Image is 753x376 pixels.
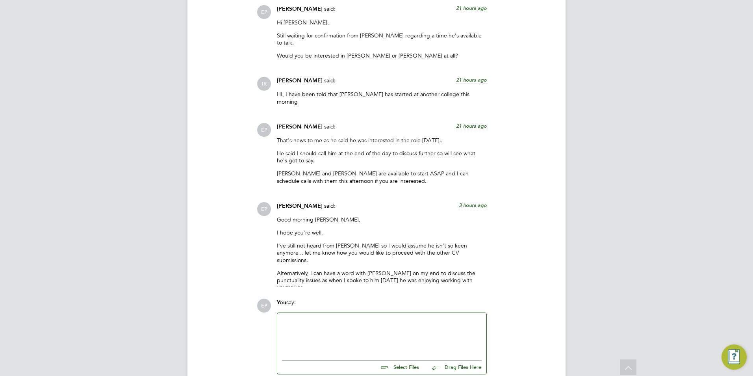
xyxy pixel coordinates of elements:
span: said: [324,5,336,12]
span: 21 hours ago [456,76,487,83]
p: Alternatively, I can have a word with [PERSON_NAME] on my end to discuss the punctuality issues a... [277,270,487,291]
p: I've still not heard from [PERSON_NAME] so I would assume he isn't so keen anymore .. let me know... [277,242,487,264]
span: [PERSON_NAME] [277,6,323,12]
span: [PERSON_NAME] [277,123,323,130]
p: Good morning [PERSON_NAME], [277,216,487,223]
span: said: [324,123,336,130]
span: 3 hours ago [459,202,487,208]
button: Engage Resource Center [721,344,747,370]
p: He said I should call him at the end of the day to discuss further so will see what he's got to say. [277,150,487,164]
p: Would you be interested in [PERSON_NAME] or [PERSON_NAME] at all? [277,52,487,59]
span: 21 hours ago [456,123,487,129]
span: You [277,299,286,306]
p: HI, I have been told that [PERSON_NAME] has started at another college this morning [277,91,487,105]
span: 21 hours ago [456,5,487,11]
span: said: [324,77,336,84]
div: say: [277,299,487,313]
span: EP [257,202,271,216]
span: IR [257,77,271,91]
p: [PERSON_NAME] and [PERSON_NAME] are available to start ASAP and I can schedule calls with them th... [277,170,487,184]
span: EP [257,5,271,19]
p: That's news to me as he said he was interested in the role [DATE].. [277,137,487,144]
button: Drag Files Here [425,359,482,376]
span: [PERSON_NAME] [277,77,323,84]
span: [PERSON_NAME] [277,203,323,209]
span: said: [324,202,336,209]
p: Hi [PERSON_NAME], [277,19,487,26]
span: EP [257,123,271,137]
p: I hope you're well. [277,229,487,236]
p: Still waiting for confirmation from [PERSON_NAME] regarding a time he's available to talk. [277,32,487,46]
span: EP [257,299,271,313]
